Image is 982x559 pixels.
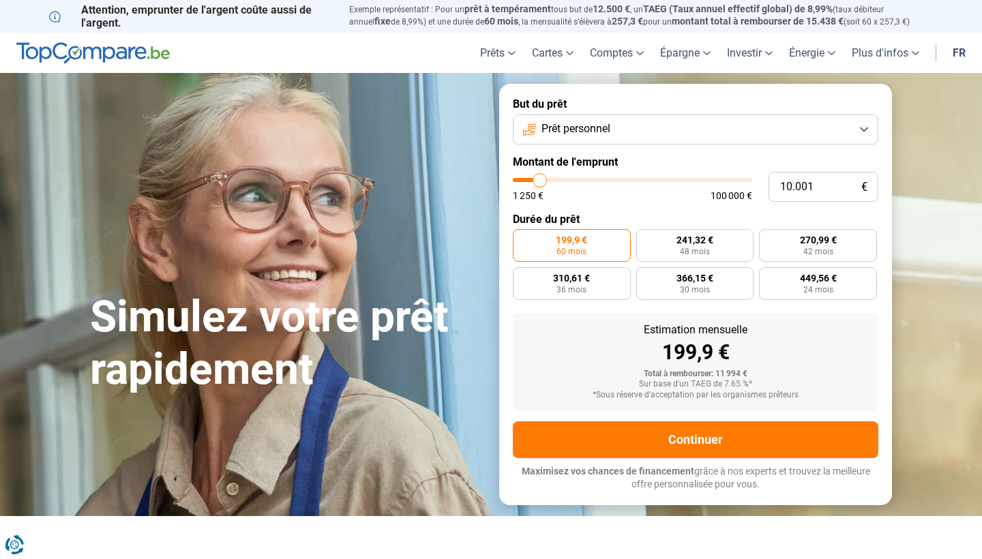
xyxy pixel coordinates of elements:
[513,191,544,200] span: 1 250 €
[472,33,524,73] a: Prêts
[513,97,878,110] label: But du prêt
[676,273,713,283] span: 366,15 €
[612,16,643,27] span: 257,3 €
[524,33,582,73] a: Cartes
[484,16,518,27] span: 60 mois
[524,391,867,400] div: *Sous réserve d'acceptation par les organismes prêteurs
[781,33,844,73] a: Énergie
[513,155,878,168] label: Montant de l'emprunt
[556,286,586,294] span: 36 mois
[513,115,878,145] button: Prêt personnel
[800,235,837,245] span: 270,99 €
[524,324,867,335] div: Estimation mensuelle
[800,273,837,283] span: 449,56 €
[593,3,630,14] span: 12.500 €
[522,466,694,477] span: Maximisez vos chances de financement
[556,247,586,256] span: 60 mois
[861,181,867,193] span: €
[680,286,710,294] span: 30 mois
[553,273,590,283] span: 310,61 €
[524,342,867,363] div: 199,9 €
[90,291,483,396] h1: Simulez votre prêt rapidement
[672,16,844,27] span: montant total à rembourser de 15.438 €
[582,33,652,73] a: Comptes
[711,191,752,200] span: 100 000 €
[513,465,878,492] p: grâce à nos experts et trouvez la meilleure offre personnalisée pour vous.
[513,213,878,226] label: Durée du prêt
[844,33,927,73] a: Plus d'infos
[49,3,333,29] p: Attention, emprunter de l'argent coûte aussi de l'argent.
[643,3,833,14] span: TAEG (Taux annuel effectif global) de 8,99%
[541,121,610,136] span: Prêt personnel
[524,369,867,379] div: Total à rembourser: 11 994 €
[513,421,878,458] button: Continuer
[944,33,974,73] a: fr
[803,286,833,294] span: 24 mois
[676,235,713,245] span: 241,32 €
[374,16,391,27] span: fixe
[556,235,587,245] span: 199,9 €
[680,247,710,256] span: 48 mois
[652,33,719,73] a: Épargne
[524,380,867,389] div: Sur base d'un TAEG de 7.65 %*
[803,247,833,256] span: 42 mois
[464,3,551,14] span: prêt à tempérament
[16,42,170,64] img: TopCompare
[349,3,933,28] p: Exemple représentatif : Pour un tous but de , un (taux débiteur annuel de 8,99%) et une durée de ...
[719,33,781,73] a: Investir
